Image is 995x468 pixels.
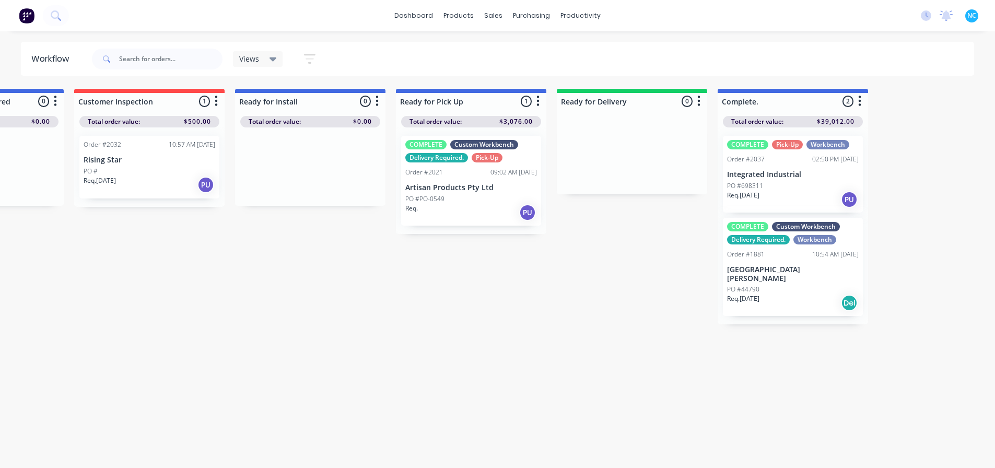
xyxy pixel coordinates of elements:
div: COMPLETECustom WorkbenchDelivery Required.Pick-UpOrder #202109:02 AM [DATE]Artisan Products Pty L... [401,136,541,226]
p: Artisan Products Pty Ltd [405,183,537,192]
p: PO #44790 [727,285,759,294]
div: Workflow [31,53,74,65]
a: dashboard [389,8,438,24]
span: Total order value: [731,117,783,126]
div: COMPLETECustom WorkbenchDelivery Required.WorkbenchOrder #188110:54 AM [DATE][GEOGRAPHIC_DATA][PE... [723,218,863,317]
span: NC [967,11,976,20]
span: $3,076.00 [499,117,533,126]
span: Total order value: [409,117,462,126]
p: Req. [DATE] [727,191,759,200]
div: Workbench [793,235,836,244]
div: Pick-Up [772,140,803,149]
span: Views [239,53,259,64]
span: $39,012.00 [817,117,854,126]
div: products [438,8,479,24]
div: Custom Workbench [450,140,518,149]
div: 10:57 AM [DATE] [169,140,215,149]
div: 10:54 AM [DATE] [812,250,859,259]
div: productivity [555,8,606,24]
p: [GEOGRAPHIC_DATA][PERSON_NAME] [727,265,859,283]
div: sales [479,8,508,24]
div: PU [841,191,858,208]
div: COMPLETEPick-UpWorkbenchOrder #203702:50 PM [DATE]Integrated IndustrialPO #698311Req.[DATE]PU [723,136,863,213]
div: 09:02 AM [DATE] [490,168,537,177]
p: Rising Star [84,156,215,165]
span: $0.00 [31,117,50,126]
input: Search for orders... [119,49,223,69]
div: COMPLETE [727,140,768,149]
div: Order #1881 [727,250,765,259]
div: PU [197,177,214,193]
div: Del [841,295,858,311]
div: Delivery Required. [405,153,468,162]
div: Order #203210:57 AM [DATE]Rising StarPO #Req.[DATE]PU [79,136,219,198]
div: COMPLETE [727,222,768,231]
p: Req. [DATE] [727,294,759,303]
div: COMPLETE [405,140,447,149]
p: PO # [84,167,98,176]
div: Order #2021 [405,168,443,177]
span: Total order value: [88,117,140,126]
div: Custom Workbench [772,222,840,231]
div: Delivery Required. [727,235,790,244]
span: Total order value: [249,117,301,126]
p: PO #PO-0549 [405,194,444,204]
p: Req. [405,204,418,213]
div: Order #2032 [84,140,121,149]
div: 02:50 PM [DATE] [812,155,859,164]
img: Factory [19,8,34,24]
p: PO #698311 [727,181,763,191]
p: Req. [DATE] [84,176,116,185]
p: Integrated Industrial [727,170,859,179]
span: $500.00 [184,117,211,126]
div: Workbench [806,140,849,149]
div: Pick-Up [472,153,502,162]
div: Order #2037 [727,155,765,164]
div: purchasing [508,8,555,24]
span: $0.00 [353,117,372,126]
div: PU [519,204,536,221]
